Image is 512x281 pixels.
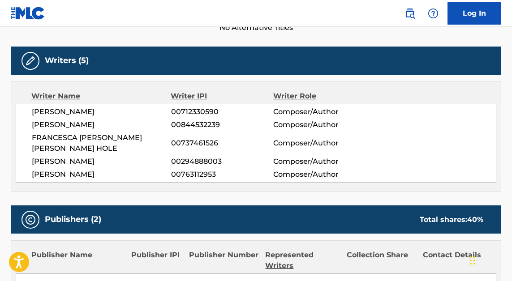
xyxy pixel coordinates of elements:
[171,169,273,180] span: 00763112953
[131,250,182,271] div: Publisher IPI
[171,91,273,102] div: Writer IPI
[273,138,366,149] span: Composer/Author
[428,8,439,19] img: help
[273,91,366,102] div: Writer Role
[171,138,273,149] span: 00737461526
[265,250,340,271] div: Represented Writers
[171,106,273,117] span: 00712330590
[273,169,366,180] span: Composer/Author
[347,250,417,271] div: Collection Share
[25,55,36,66] img: Writers
[171,119,273,130] span: 00844532239
[470,247,475,274] div: Drag
[11,22,501,33] span: No Alternative Titles
[32,132,171,154] span: FRANCESCA [PERSON_NAME] [PERSON_NAME] HOLE
[45,214,101,225] h5: Publishers (2)
[447,2,501,25] a: Log In
[423,250,493,271] div: Contact Details
[273,106,366,117] span: Composer/Author
[273,119,366,130] span: Composer/Author
[171,156,273,167] span: 00294888003
[32,106,171,117] span: [PERSON_NAME]
[273,156,366,167] span: Composer/Author
[467,238,512,281] iframe: Chat Widget
[45,55,89,66] h5: Writers (5)
[32,119,171,130] span: [PERSON_NAME]
[424,4,442,22] div: Help
[467,215,483,224] span: 40 %
[189,250,259,271] div: Publisher Number
[404,8,415,19] img: search
[32,169,171,180] span: [PERSON_NAME]
[32,156,171,167] span: [PERSON_NAME]
[401,4,419,22] a: Public Search
[31,250,125,271] div: Publisher Name
[31,91,171,102] div: Writer Name
[25,214,36,225] img: Publishers
[420,214,483,225] div: Total shares:
[11,7,45,20] img: MLC Logo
